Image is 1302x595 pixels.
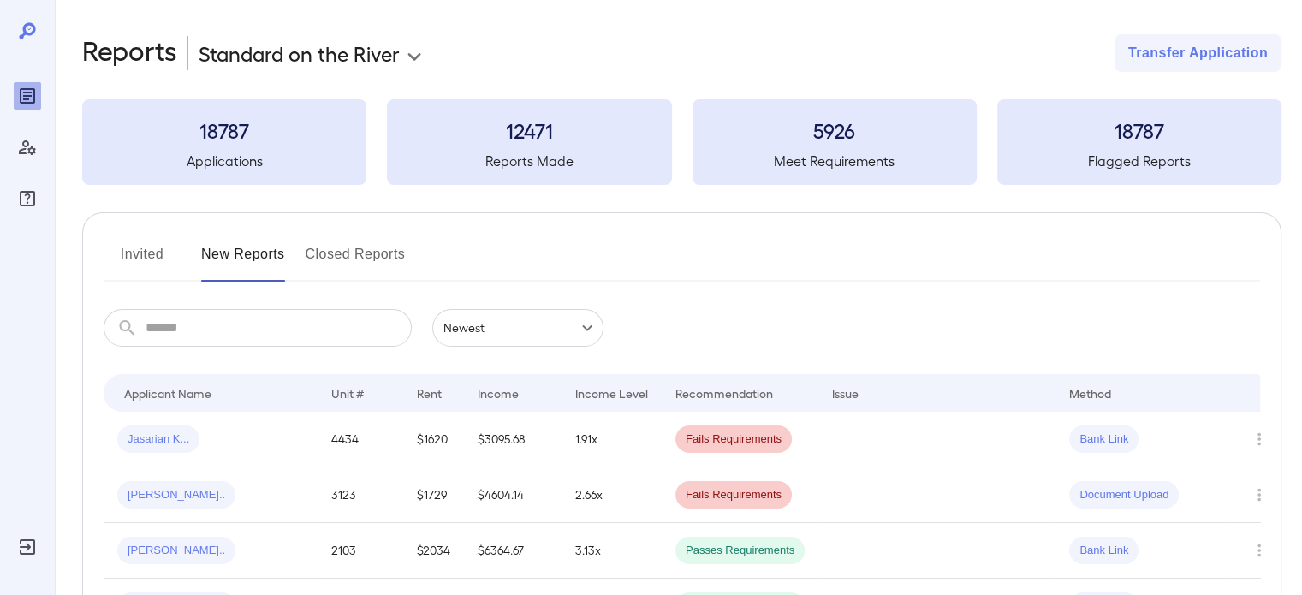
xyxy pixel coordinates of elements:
div: Rent [417,383,444,403]
h5: Applications [82,151,366,171]
div: FAQ [14,185,41,212]
span: Jasarian K... [117,431,199,448]
h2: Reports [82,34,177,72]
td: 2.66x [562,467,662,523]
button: Transfer Application [1115,34,1281,72]
div: Method [1069,383,1111,403]
td: $1620 [403,412,464,467]
td: $2034 [403,523,464,579]
button: Closed Reports [306,241,406,282]
div: Newest [432,309,603,347]
button: Row Actions [1246,481,1273,509]
h3: 18787 [997,116,1281,144]
div: Applicant Name [124,383,211,403]
td: 3123 [318,467,403,523]
span: Bank Link [1069,543,1139,559]
summary: 18787Applications12471Reports Made5926Meet Requirements18787Flagged Reports [82,99,1281,185]
h3: 12471 [387,116,671,144]
td: 2103 [318,523,403,579]
div: Income [478,383,519,403]
span: Fails Requirements [675,431,792,448]
div: Manage Users [14,134,41,161]
td: $1729 [403,467,464,523]
td: $4604.14 [464,467,562,523]
td: $3095.68 [464,412,562,467]
span: Passes Requirements [675,543,805,559]
button: Row Actions [1246,425,1273,453]
span: Document Upload [1069,487,1179,503]
td: 4434 [318,412,403,467]
button: New Reports [201,241,285,282]
span: Bank Link [1069,431,1139,448]
div: Issue [832,383,859,403]
h5: Flagged Reports [997,151,1281,171]
span: [PERSON_NAME].. [117,487,235,503]
h5: Reports Made [387,151,671,171]
td: $6364.67 [464,523,562,579]
span: [PERSON_NAME].. [117,543,235,559]
h5: Meet Requirements [693,151,977,171]
td: 3.13x [562,523,662,579]
div: Recommendation [675,383,773,403]
button: Row Actions [1246,537,1273,564]
span: Fails Requirements [675,487,792,503]
button: Invited [104,241,181,282]
td: 1.91x [562,412,662,467]
div: Reports [14,82,41,110]
div: Income Level [575,383,648,403]
p: Standard on the River [199,39,400,67]
div: Unit # [331,383,364,403]
h3: 5926 [693,116,977,144]
h3: 18787 [82,116,366,144]
div: Log Out [14,533,41,561]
